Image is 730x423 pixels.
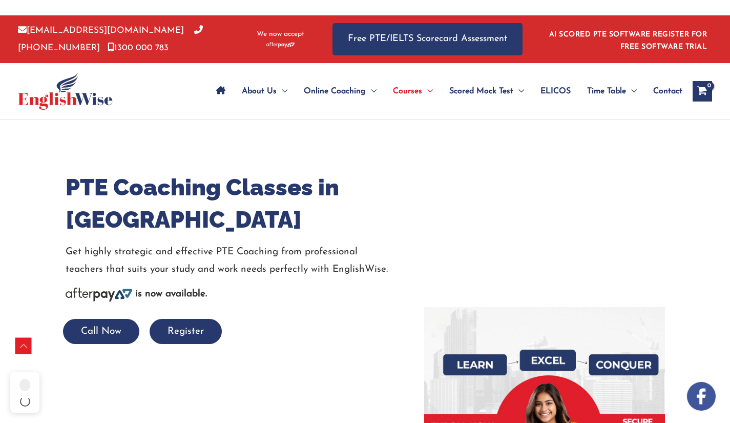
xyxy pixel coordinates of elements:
[150,327,222,336] a: Register
[266,42,295,48] img: Afterpay-Logo
[304,73,366,109] span: Online Coaching
[66,171,409,236] h1: PTE Coaching Classes in [GEOGRAPHIC_DATA]
[66,288,132,301] img: Afterpay-Logo
[385,73,441,109] a: CoursesMenu Toggle
[135,289,207,299] b: is now available.
[18,26,184,35] a: [EMAIL_ADDRESS][DOMAIN_NAME]
[257,29,304,39] span: We now accept
[422,73,433,109] span: Menu Toggle
[66,244,409,278] p: Get highly strategic and effective PTE Coaching from professional teachers that suits your study ...
[441,73,532,109] a: Scored Mock TestMenu Toggle
[653,73,682,109] span: Contact
[579,73,645,109] a: Time TableMenu Toggle
[18,73,113,110] img: cropped-ew-logo
[449,73,513,109] span: Scored Mock Test
[543,23,712,56] aside: Header Widget 1
[626,73,637,109] span: Menu Toggle
[150,319,222,344] button: Register
[277,73,287,109] span: Menu Toggle
[108,44,169,52] a: 1300 000 783
[549,31,707,51] a: AI SCORED PTE SOFTWARE REGISTER FOR FREE SOFTWARE TRIAL
[208,73,682,109] nav: Site Navigation: Main Menu
[63,327,139,336] a: Call Now
[693,81,712,102] a: View Shopping Cart, empty
[18,26,203,52] a: [PHONE_NUMBER]
[242,73,277,109] span: About Us
[540,73,571,109] span: ELICOS
[296,73,385,109] a: Online CoachingMenu Toggle
[234,73,296,109] a: About UsMenu Toggle
[332,23,523,55] a: Free PTE/IELTS Scorecard Assessment
[687,382,716,411] img: white-facebook.png
[513,73,524,109] span: Menu Toggle
[366,73,377,109] span: Menu Toggle
[393,73,422,109] span: Courses
[645,73,682,109] a: Contact
[532,73,579,109] a: ELICOS
[63,319,139,344] button: Call Now
[587,73,626,109] span: Time Table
